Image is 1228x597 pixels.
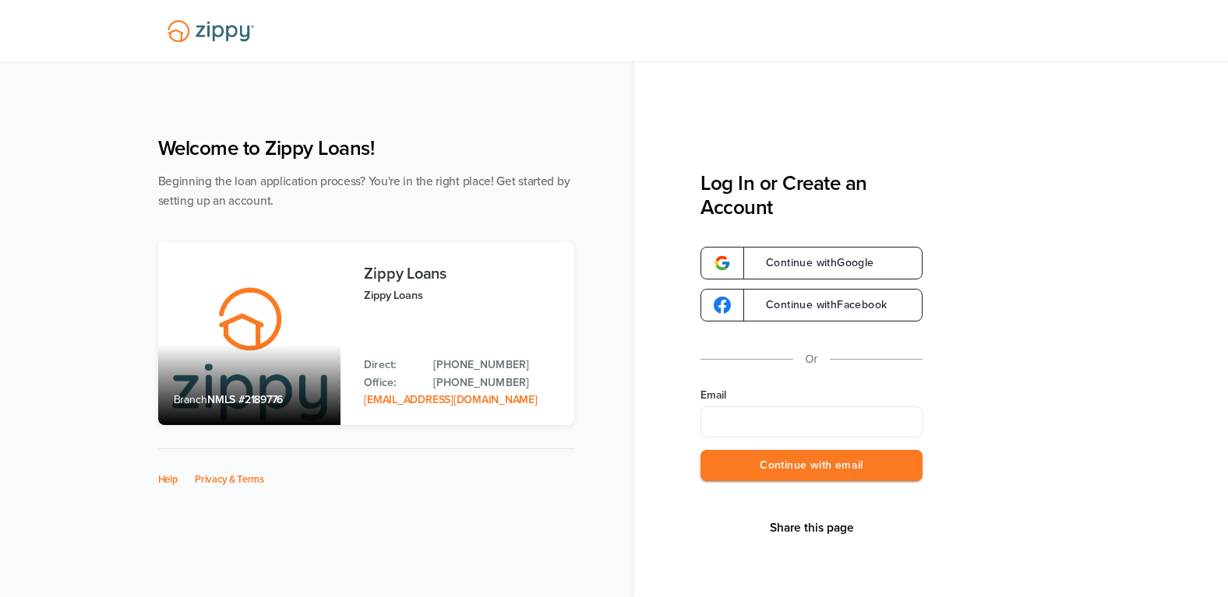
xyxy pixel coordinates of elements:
[158,13,263,49] img: Lender Logo
[158,174,570,208] span: Beginning the loan application process? You're in the right place! Get started by setting up an a...
[714,297,731,314] img: google-logo
[700,247,923,279] a: google-logoContinue withGoogle
[174,393,208,406] span: Branch
[750,300,887,311] span: Continue with Facebook
[700,171,923,219] h3: Log In or Create an Account
[750,258,874,269] span: Continue with Google
[207,393,283,406] span: NMLS #2189776
[433,374,558,392] a: Office Phone: 512-975-2947
[806,349,818,369] p: Or
[364,356,418,374] p: Direct:
[158,136,574,160] h1: Welcome to Zippy Loans!
[714,255,731,272] img: google-logo
[700,406,923,437] input: Email Address
[364,393,537,406] a: Email Address: zippyguide@zippymh.com
[364,286,558,304] p: Zippy Loans
[700,289,923,321] a: google-logoContinue withFacebook
[158,473,178,486] a: Help
[364,374,418,392] p: Office:
[765,520,859,536] button: Share This Page
[364,265,558,283] h3: Zippy Loans
[433,356,558,374] a: Direct Phone: 512-975-2947
[700,388,923,403] label: Email
[195,473,264,486] a: Privacy & Terms
[700,450,923,482] button: Continue with email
